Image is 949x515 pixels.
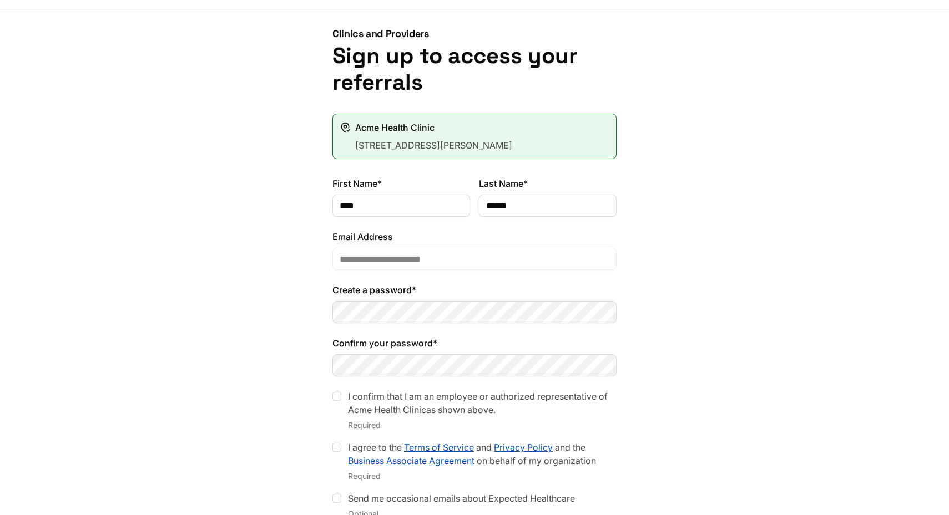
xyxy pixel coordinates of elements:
label: Create a password* [332,283,617,297]
a: Privacy Policy [494,442,553,453]
a: Terms of Service [404,442,474,453]
label: Confirm your password* [332,336,617,350]
div: Required [348,419,617,432]
p: Clinics and Providers [332,27,617,40]
div: Required [348,470,617,483]
p: [STREET_ADDRESS][PERSON_NAME] [355,139,512,152]
p: Acme Health Clinic [355,121,512,134]
label: First Name* [332,177,470,190]
label: Send me occasional emails about Expected Healthcare [348,493,575,504]
a: Business Associate Agreement [348,455,474,466]
label: I agree to the and and the on behalf of my organization [348,442,596,466]
h1: Sign up to access your referrals [332,43,617,96]
label: I confirm that I am an employee or authorized representative of Acme Health Clinic as shown above. [348,391,608,415]
label: Last Name* [479,177,617,190]
label: Email Address [332,230,617,243]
